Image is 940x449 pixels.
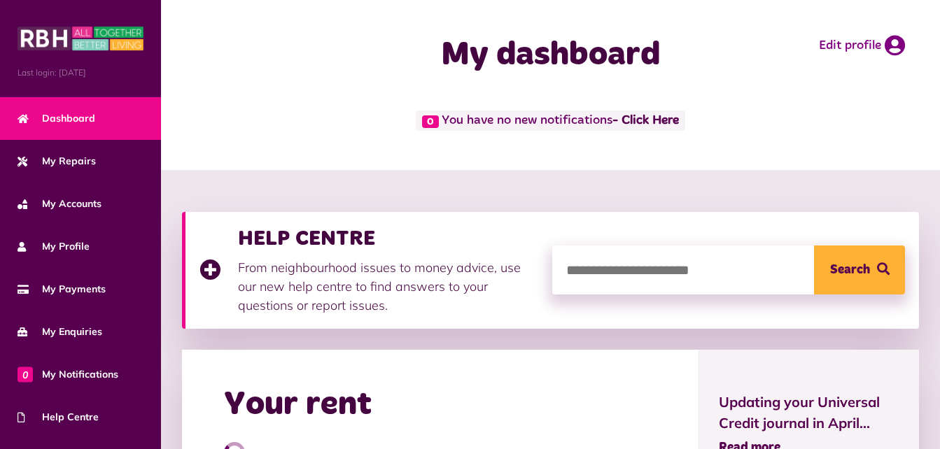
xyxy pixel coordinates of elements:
img: MyRBH [17,24,143,52]
span: My Payments [17,282,106,297]
span: My Repairs [17,154,96,169]
span: My Accounts [17,197,101,211]
span: Last login: [DATE] [17,66,143,79]
span: Help Centre [17,410,99,425]
span: My Enquiries [17,325,102,339]
span: Updating your Universal Credit journal in April... [719,392,898,434]
span: Dashboard [17,111,95,126]
span: My Notifications [17,367,118,382]
h2: Your rent [224,385,372,425]
span: 0 [17,366,33,382]
button: Search [814,245,905,294]
a: Edit profile [819,35,905,56]
a: - Click Here [612,115,679,127]
span: Search [830,245,870,294]
h1: My dashboard [370,35,731,76]
span: My Profile [17,239,90,254]
p: From neighbourhood issues to money advice, use our new help centre to find answers to your questi... [238,258,538,315]
span: You have no new notifications [416,111,685,131]
span: 0 [422,115,439,128]
h3: HELP CENTRE [238,226,538,251]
